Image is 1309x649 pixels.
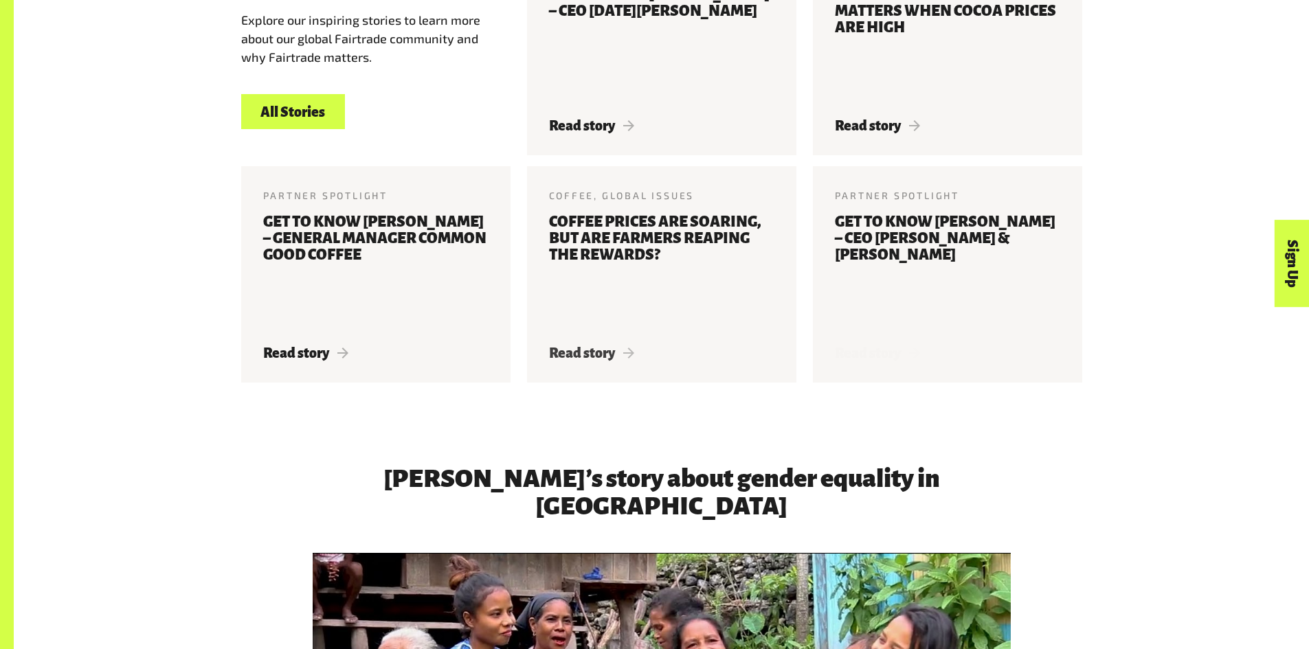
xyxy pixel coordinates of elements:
[835,190,960,201] span: Partner Spotlight
[835,345,921,361] span: Read story
[549,118,635,133] span: Read story
[835,118,921,133] span: Read story
[263,190,388,201] span: Partner Spotlight
[241,166,511,383] a: Partner Spotlight Get to know [PERSON_NAME] – General Manager Common Good Coffee Read story
[263,214,489,329] h3: Get to know [PERSON_NAME] – General Manager Common Good Coffee
[241,11,494,67] p: Explore our inspiring stories to learn more about our global Fairtrade community and why Fairtrad...
[313,465,1011,520] h3: [PERSON_NAME]’s story about gender equality in [GEOGRAPHIC_DATA]
[813,166,1082,383] a: Partner Spotlight Get to know [PERSON_NAME] – CEO [PERSON_NAME] & [PERSON_NAME] Read story
[549,190,695,201] span: Coffee, Global Issues
[241,94,345,129] a: All Stories
[549,345,635,361] span: Read story
[835,214,1060,329] h3: Get to know [PERSON_NAME] – CEO [PERSON_NAME] & [PERSON_NAME]
[527,166,796,383] a: Coffee, Global Issues Coffee prices are soaring, but are farmers reaping the rewards? Read story
[263,345,349,361] span: Read story
[549,214,774,329] h3: Coffee prices are soaring, but are farmers reaping the rewards?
